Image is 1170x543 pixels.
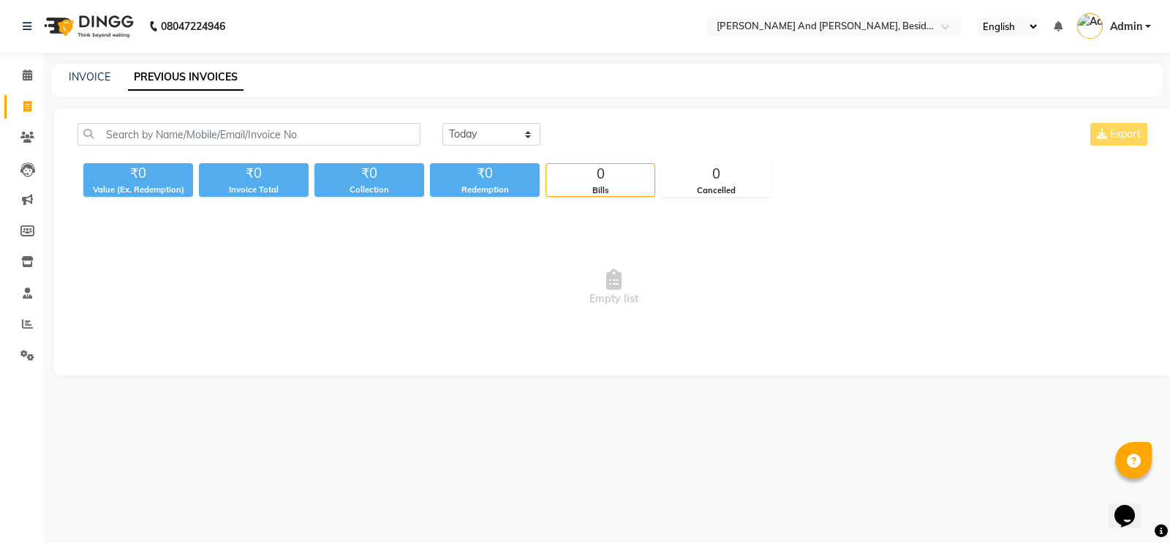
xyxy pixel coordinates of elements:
[662,184,770,197] div: Cancelled
[1109,484,1155,528] iframe: chat widget
[546,164,654,184] div: 0
[128,64,244,91] a: PREVIOUS INVOICES
[199,184,309,196] div: Invoice Total
[83,163,193,184] div: ₹0
[546,184,654,197] div: Bills
[314,163,424,184] div: ₹0
[83,184,193,196] div: Value (Ex. Redemption)
[78,214,1150,361] span: Empty list
[430,184,540,196] div: Redemption
[69,70,110,83] a: INVOICE
[37,6,137,47] img: logo
[161,6,225,47] b: 08047224946
[199,163,309,184] div: ₹0
[314,184,424,196] div: Collection
[662,164,770,184] div: 0
[430,163,540,184] div: ₹0
[78,123,420,146] input: Search by Name/Mobile/Email/Invoice No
